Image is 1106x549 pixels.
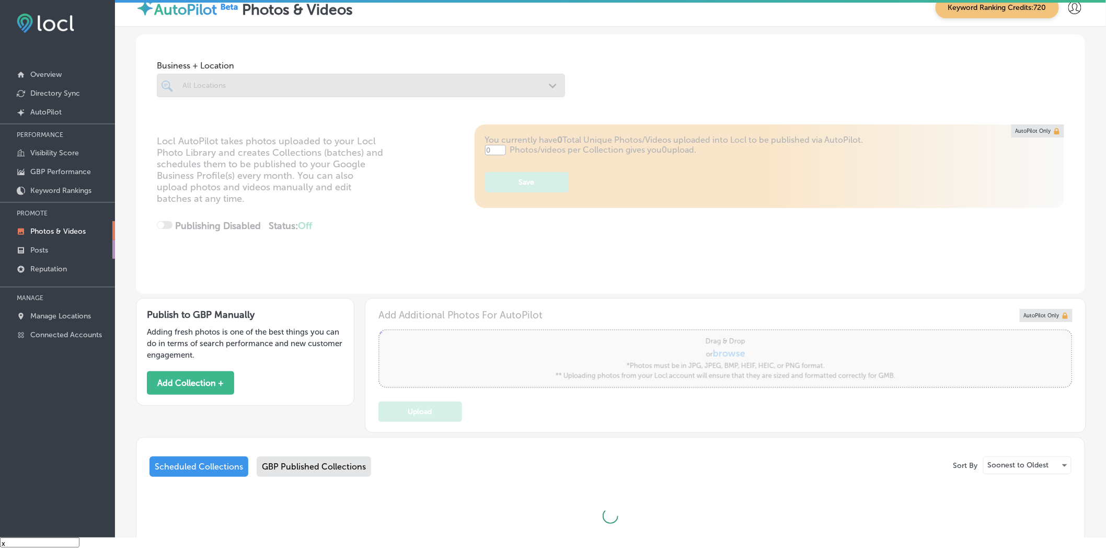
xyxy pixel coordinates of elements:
p: Manage Locations [30,312,91,321]
p: Overview [30,70,62,79]
h3: Publish to GBP Manually [147,309,343,321]
div: Scheduled Collections [149,456,248,477]
label: Photos & Videos [242,1,353,18]
p: Reputation [30,265,67,273]
p: GBP Performance [30,167,91,176]
img: Beta [217,1,242,12]
span: Business + Location [157,61,565,71]
p: AutoPilot [30,108,62,117]
p: Directory Sync [30,89,80,98]
button: Add Collection + [147,371,234,395]
p: Photos & Videos [30,227,86,236]
p: Connected Accounts [30,330,102,339]
p: Adding fresh photos is one of the best things you can do in terms of search performance and new c... [147,326,343,361]
p: Keyword Rankings [30,186,91,195]
label: AutoPilot [154,1,217,18]
p: Soonest to Oldest [988,460,1049,470]
p: Visibility Score [30,148,79,157]
p: Posts [30,246,48,255]
p: Sort By [953,461,978,470]
div: Soonest to Oldest [984,457,1071,474]
img: fda3e92497d09a02dc62c9cd864e3231.png [17,14,74,33]
div: GBP Published Collections [257,456,371,477]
